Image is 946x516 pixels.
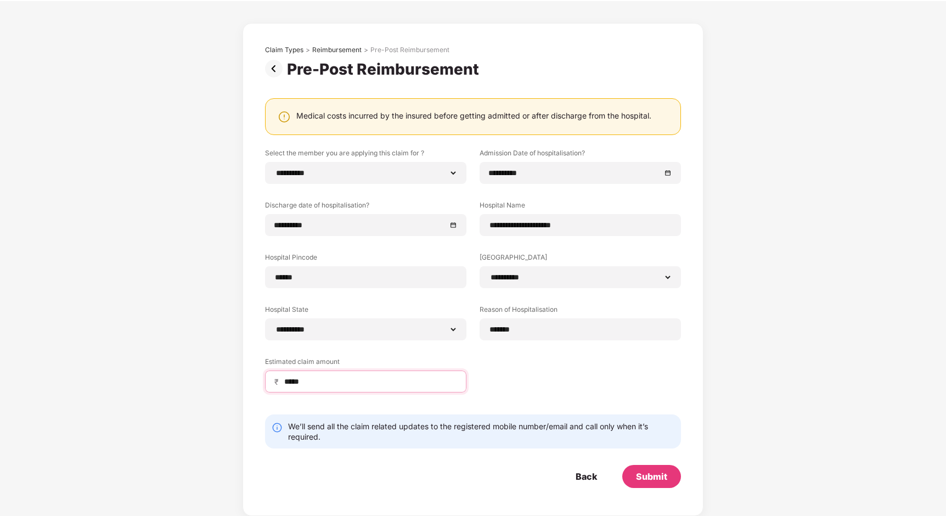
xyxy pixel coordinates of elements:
[265,253,466,266] label: Hospital Pincode
[265,305,466,318] label: Hospital State
[312,46,362,54] div: Reimbursement
[287,60,483,78] div: Pre-Post Reimbursement
[265,200,466,214] label: Discharge date of hospitalisation?
[480,200,681,214] label: Hospital Name
[480,148,681,162] label: Admission Date of hospitalisation?
[265,60,287,77] img: svg+xml;base64,PHN2ZyBpZD0iUHJldi0zMngzMiIgeG1sbnM9Imh0dHA6Ly93d3cudzMub3JnLzIwMDAvc3ZnIiB3aWR0aD...
[480,253,681,266] label: [GEOGRAPHIC_DATA]
[296,110,651,121] div: Medical costs incurred by the insured before getting admitted or after discharge from the hospital.
[306,46,310,54] div: >
[370,46,449,54] div: Pre-Post Reimbursement
[288,421,674,442] div: We’ll send all the claim related updates to the registered mobile number/email and call only when...
[576,470,597,483] div: Back
[274,377,283,387] span: ₹
[265,357,466,371] label: Estimated claim amount
[480,305,681,318] label: Reason of Hospitalisation
[364,46,368,54] div: >
[265,46,303,54] div: Claim Types
[265,148,466,162] label: Select the member you are applying this claim for ?
[278,110,291,124] img: svg+xml;base64,PHN2ZyBpZD0iV2FybmluZ18tXzI0eDI0IiBkYXRhLW5hbWU9Ildhcm5pbmcgLSAyNHgyNCIgeG1sbnM9Im...
[636,470,667,483] div: Submit
[272,422,283,433] img: svg+xml;base64,PHN2ZyBpZD0iSW5mby0yMHgyMCIgeG1sbnM9Imh0dHA6Ly93d3cudzMub3JnLzIwMDAvc3ZnIiB3aWR0aD...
